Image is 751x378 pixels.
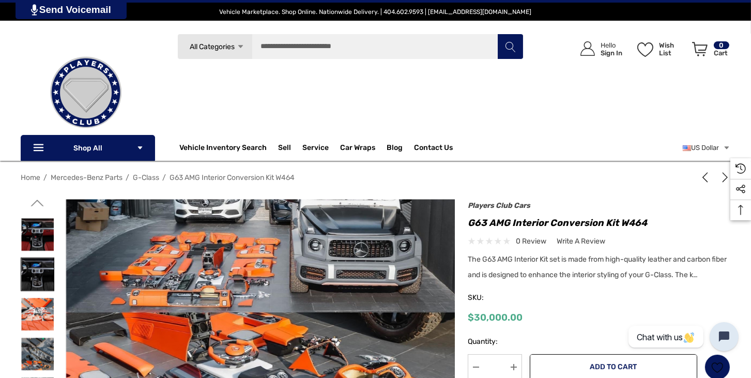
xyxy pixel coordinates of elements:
[31,4,38,16] img: PjwhLS0gR2VuZXJhdG9yOiBHcmF2aXQuaW8gLS0+PHN2ZyB4bWxucz0iaHR0cDovL3d3dy53My5vcmcvMjAwMC9zdmciIHhtb...
[170,173,295,182] a: G63 AMG Interior Conversion Kit W464
[51,173,122,182] a: Mercedes-Benz Parts
[557,235,605,248] a: Write a Review
[136,144,144,152] svg: Icon Arrow Down
[387,143,403,155] a: Blog
[278,138,302,158] a: Sell
[21,298,54,330] img: G Wagon Interior Upgrade Kit
[468,201,530,210] a: Players Club Cars
[468,312,523,323] span: $30,000.00
[21,218,54,251] img: Mercedes G Wagon Interior Kit
[601,41,622,49] p: Hello
[468,215,730,231] h1: G63 AMG Interior Conversion Kit W464
[31,196,44,209] svg: Go to slide 7 of 9
[302,143,329,155] a: Service
[712,361,724,373] svg: Wish List
[735,163,746,174] svg: Recently Viewed
[637,42,653,57] svg: Wish List
[21,258,54,291] img: Mercedes G Wagon Interior Kit
[32,142,48,154] svg: Icon Line
[692,42,708,56] svg: Review Your Cart
[340,138,387,158] a: Car Wraps
[34,41,137,144] img: Players Club | Cars For Sale
[716,172,730,183] a: Next
[497,34,523,59] button: Search
[177,34,252,59] a: All Categories Icon Arrow Down Icon Arrow Up
[714,41,729,49] p: 0
[468,291,519,305] span: SKU:
[414,143,453,155] a: Contact Us
[714,49,729,57] p: Cart
[468,255,727,279] span: The G63 AMG Interior Kit set is made from high-quality leather and carbon fiber and is designed t...
[735,184,746,194] svg: Social Media
[659,41,686,57] p: Wish List
[683,138,730,158] a: USD
[580,41,595,56] svg: Icon User Account
[700,172,714,183] a: Previous
[237,43,244,51] svg: Icon Arrow Down
[633,31,687,67] a: Wish List Wish List
[21,135,155,161] p: Shop All
[468,336,522,348] label: Quantity:
[516,235,546,248] span: 0 review
[278,143,291,155] span: Sell
[601,49,622,57] p: Sign In
[179,143,267,155] a: Vehicle Inventory Search
[569,31,627,67] a: Sign in
[730,205,751,215] svg: Top
[340,143,375,155] span: Car Wraps
[133,173,159,182] a: G-Class
[21,338,54,370] img: G Wagon Interior Upgrade Kit
[21,173,40,182] a: Home
[557,237,605,246] span: Write a Review
[220,8,532,16] span: Vehicle Marketplace. Shop Online. Nationwide Delivery. | 404.602.9593 | [EMAIL_ADDRESS][DOMAIN_NAME]
[21,169,730,187] nav: Breadcrumb
[190,42,235,51] span: All Categories
[687,31,730,71] a: Cart with 0 items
